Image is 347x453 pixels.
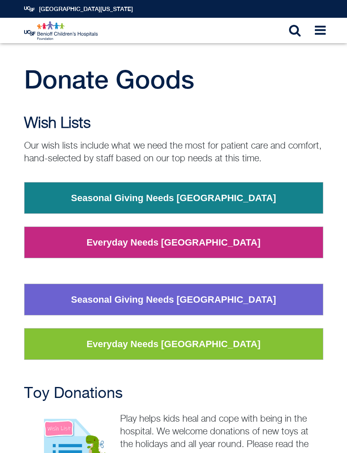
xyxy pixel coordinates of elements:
img: Logo for UCSF Benioff Children's Hospitals Foundation [24,21,99,40]
a: Seasonal Giving Needs [GEOGRAPHIC_DATA] [65,187,283,209]
p: Our wish lists include what we need the most for patient care and comfort, hand-selected by staff... [24,140,323,165]
a: Everyday Needs [GEOGRAPHIC_DATA] [80,232,267,254]
h2: Wish Lists [24,115,323,132]
a: Everyday Needs [GEOGRAPHIC_DATA] [80,333,267,355]
span: Donate Goods [24,64,194,94]
a: [GEOGRAPHIC_DATA][US_STATE] [39,6,133,12]
a: Seasonal Giving Needs [GEOGRAPHIC_DATA] [65,289,283,311]
h2: Toy Donations [24,385,323,402]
